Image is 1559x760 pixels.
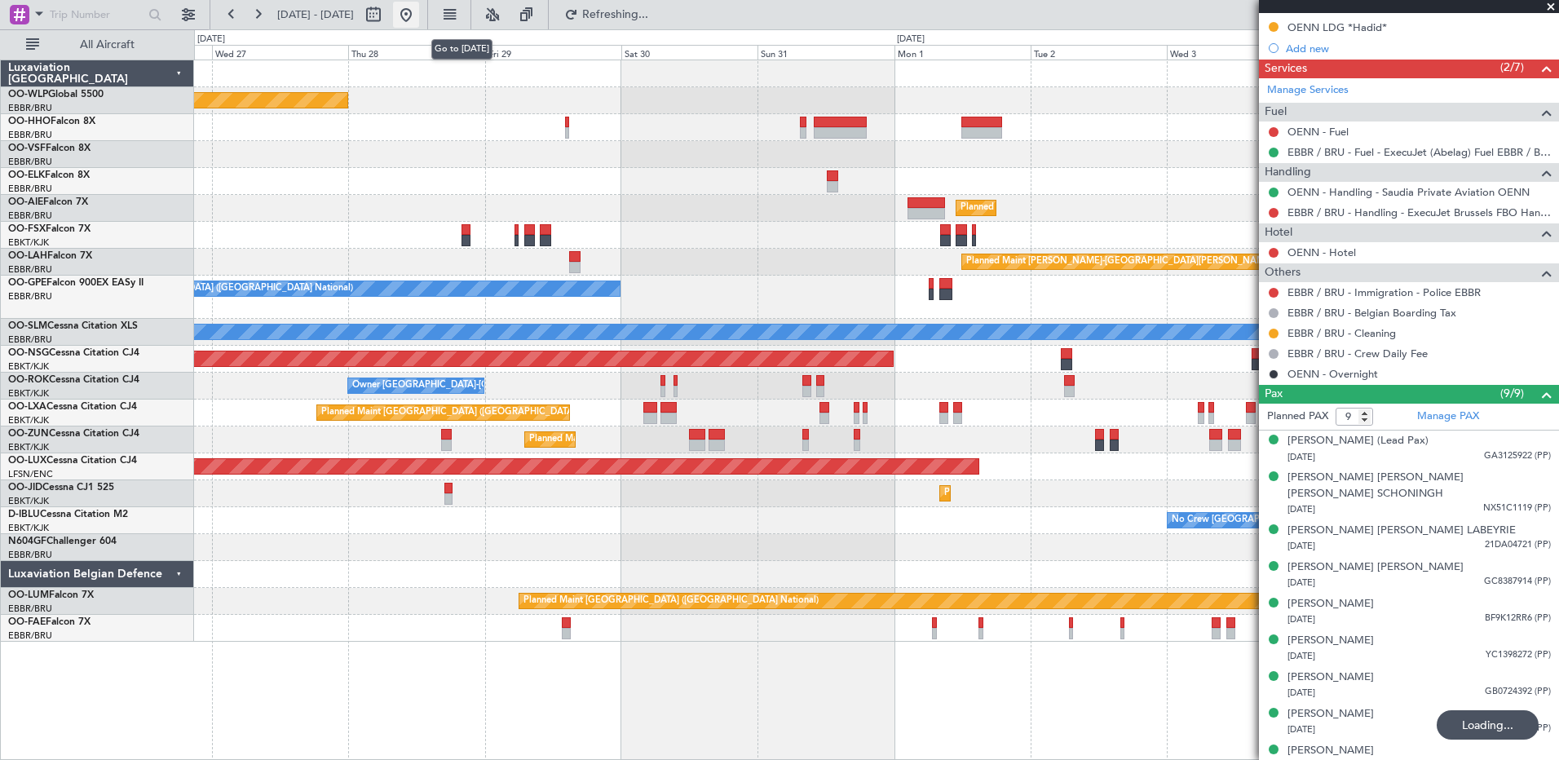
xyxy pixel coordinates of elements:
a: OENN - Handling - Saudia Private Aviation OENN [1287,185,1530,199]
span: N604GF [8,537,46,546]
span: OO-LUX [8,456,46,466]
span: OO-ELK [8,170,45,180]
a: LFSN/ENC [8,468,53,480]
div: [PERSON_NAME] [1287,596,1374,612]
span: [DATE] [1287,613,1315,625]
a: OO-HHOFalcon 8X [8,117,95,126]
a: OO-GPEFalcon 900EX EASy II [8,278,144,288]
button: Refreshing... [557,2,655,28]
span: OO-LXA [8,402,46,412]
span: [DATE] - [DATE] [277,7,354,22]
span: OO-LUM [8,590,49,600]
a: OO-LUMFalcon 7X [8,590,94,600]
a: EBBR / BRU - Fuel - ExecuJet (Abelag) Fuel EBBR / BRU [1287,145,1551,159]
div: Planned Maint [GEOGRAPHIC_DATA] ([GEOGRAPHIC_DATA]) [961,196,1217,220]
a: OO-VSFFalcon 8X [8,144,91,153]
a: OO-LUXCessna Citation CJ4 [8,456,137,466]
span: (2/7) [1500,59,1524,76]
span: [DATE] [1287,687,1315,699]
a: Manage Services [1267,82,1349,99]
span: Handling [1265,163,1311,182]
span: OO-SLM [8,321,47,331]
a: EBBR / BRU - Immigration - Police EBBR [1287,285,1481,299]
a: EBBR/BRU [8,630,52,642]
span: OO-AIE [8,197,43,207]
span: Fuel [1265,103,1287,122]
span: NX51C1119 (PP) [1483,502,1551,515]
span: YC1398272 (PP) [1486,648,1551,662]
input: Trip Number [50,2,144,27]
span: [DATE] [1287,540,1315,552]
span: OO-GPE [8,278,46,288]
div: Sun 31 [757,45,894,60]
a: OO-LXACessna Citation CJ4 [8,402,137,412]
span: [DATE] [1287,577,1315,589]
span: OO-FAE [8,617,46,627]
a: EBKT/KJK [8,495,49,507]
a: EBBR / BRU - Crew Daily Fee [1287,347,1428,360]
a: EBKT/KJK [8,414,49,426]
span: OO-LAH [8,251,47,261]
span: GC8387914 (PP) [1484,575,1551,589]
a: EBBR/BRU [8,549,52,561]
div: Planned Maint [GEOGRAPHIC_DATA] ([GEOGRAPHIC_DATA] National) [321,400,616,425]
span: Services [1265,60,1307,78]
a: OO-ZUNCessna Citation CJ4 [8,429,139,439]
a: EBKT/KJK [8,387,49,400]
a: OO-FAEFalcon 7X [8,617,91,627]
a: OO-LAHFalcon 7X [8,251,92,261]
a: OO-AIEFalcon 7X [8,197,88,207]
div: Mon 1 [894,45,1031,60]
a: EBBR / BRU - Belgian Boarding Tax [1287,306,1456,320]
a: OENN - Fuel [1287,125,1349,139]
a: OO-ROKCessna Citation CJ4 [8,375,139,385]
span: GA3125922 (PP) [1484,449,1551,463]
a: OENN - Overnight [1287,367,1378,381]
div: Fri 29 [485,45,621,60]
span: GB0724392 (PP) [1485,685,1551,699]
div: Wed 3 [1167,45,1303,60]
span: OO-JID [8,483,42,493]
span: OO-ZUN [8,429,49,439]
div: Owner [GEOGRAPHIC_DATA]-[GEOGRAPHIC_DATA] [352,373,572,398]
span: [DATE] [1287,650,1315,662]
div: Go to [DATE] [431,39,492,60]
span: Pax [1265,385,1283,404]
a: OO-FSXFalcon 7X [8,224,91,234]
a: OO-SLMCessna Citation XLS [8,321,138,331]
div: No Crew [GEOGRAPHIC_DATA] ([GEOGRAPHIC_DATA] National) [80,276,353,301]
a: EBKT/KJK [8,522,49,534]
a: EBBR/BRU [8,334,52,346]
a: EBKT/KJK [8,236,49,249]
div: Loading... [1437,710,1539,740]
span: OO-FSX [8,224,46,234]
div: Tue 2 [1031,45,1167,60]
label: Planned PAX [1267,409,1328,425]
a: N604GFChallenger 604 [8,537,117,546]
button: All Aircraft [18,32,177,58]
div: [PERSON_NAME] [1287,706,1374,722]
div: Wed 27 [212,45,348,60]
div: Planned Maint Kortrijk-[GEOGRAPHIC_DATA] [529,427,719,452]
span: All Aircraft [42,39,172,51]
a: OENN - Hotel [1287,245,1356,259]
span: (9/9) [1500,385,1524,402]
div: [PERSON_NAME] [1287,633,1374,649]
a: EBKT/KJK [8,360,49,373]
div: [PERSON_NAME] (Lead Pax) [1287,433,1429,449]
a: Manage PAX [1417,409,1479,425]
a: EBBR/BRU [8,129,52,141]
span: 21DA04721 (PP) [1485,538,1551,552]
div: No Crew [GEOGRAPHIC_DATA] ([GEOGRAPHIC_DATA] National) [1172,508,1445,532]
a: EBBR/BRU [8,263,52,276]
a: D-IBLUCessna Citation M2 [8,510,128,519]
div: [DATE] [897,33,925,46]
div: [PERSON_NAME] [1287,669,1374,686]
div: Planned Maint [PERSON_NAME]-[GEOGRAPHIC_DATA][PERSON_NAME] ([GEOGRAPHIC_DATA][PERSON_NAME]) [966,250,1448,274]
span: [DATE] [1287,503,1315,515]
div: [PERSON_NAME] [1287,743,1374,759]
span: [DATE] [1287,451,1315,463]
div: [PERSON_NAME] [PERSON_NAME] [PERSON_NAME] SCHONINGH [1287,470,1551,502]
div: Planned Maint [GEOGRAPHIC_DATA] ([GEOGRAPHIC_DATA] National) [523,589,819,613]
span: OO-NSG [8,348,49,358]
